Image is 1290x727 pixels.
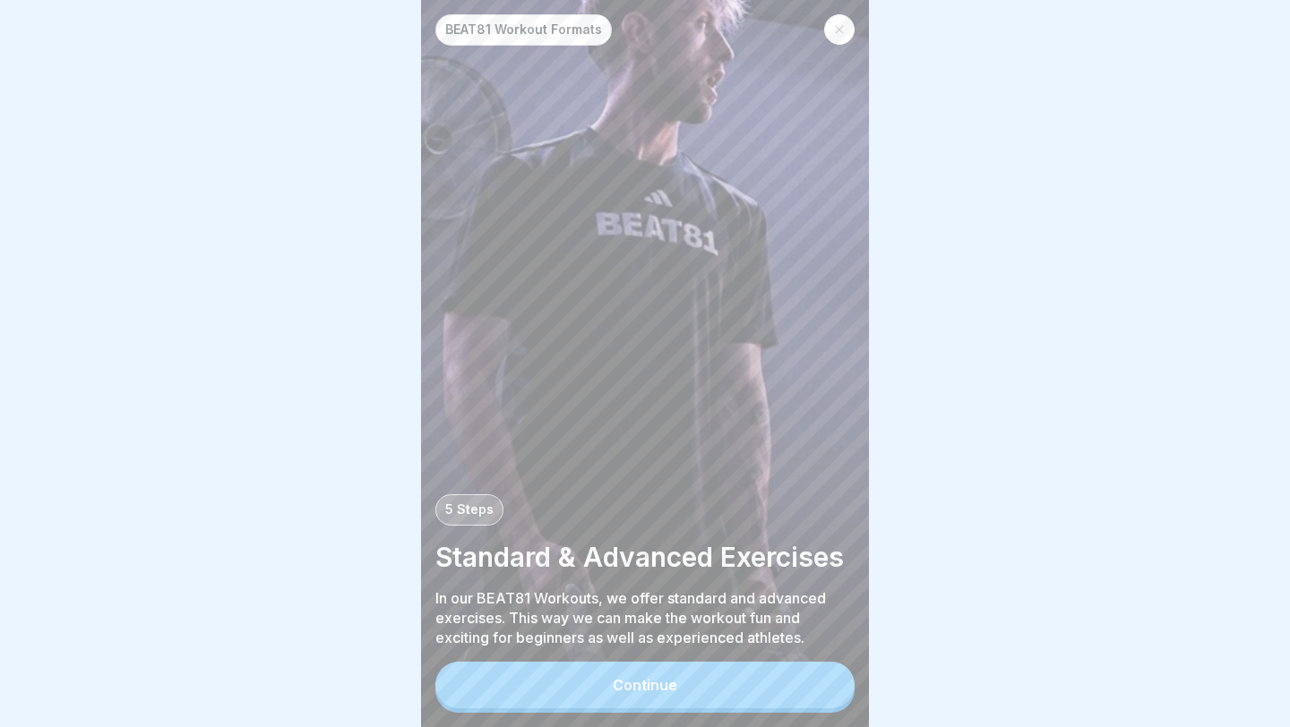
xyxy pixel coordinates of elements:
p: Standard & Advanced Exercises [435,540,855,574]
button: Continue [435,662,855,708]
p: In our BEAT81 Workouts, we offer standard and advanced exercises. This way we can make the workou... [435,588,855,647]
div: Continue [613,677,677,693]
p: BEAT81 Workout Formats [445,22,602,38]
p: 5 Steps [445,502,494,517]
